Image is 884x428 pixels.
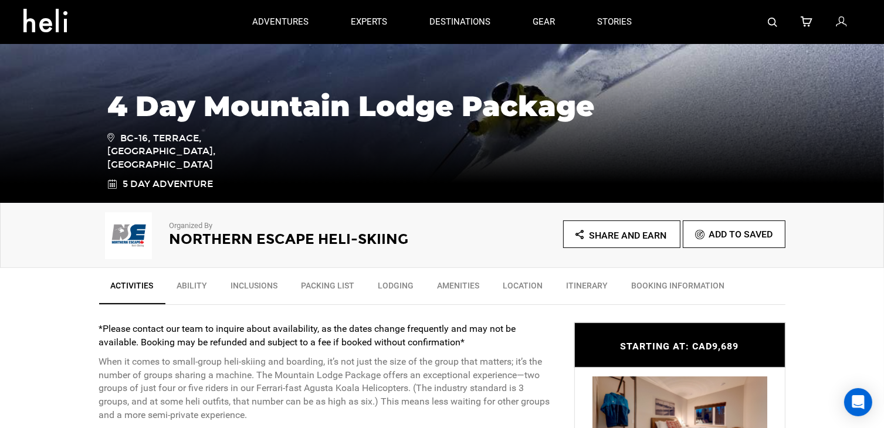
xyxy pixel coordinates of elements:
[492,274,555,303] a: Location
[219,274,290,303] a: Inclusions
[429,16,490,28] p: destinations
[108,90,777,122] h1: 4 Day Mountain Lodge Package
[426,274,492,303] a: Amenities
[108,131,275,172] span: BC-16, Terrace, [GEOGRAPHIC_DATA], [GEOGRAPHIC_DATA]
[99,323,516,348] strong: *Please contact our team to inquire about availability, as the dates change frequently and may no...
[768,18,777,27] img: search-bar-icon.svg
[621,341,739,352] span: STARTING AT: CAD9,689
[290,274,367,303] a: Packing List
[99,355,557,422] p: When it comes to small-group heli-skiing and boarding, it’s not just the size of the group that m...
[99,274,165,304] a: Activities
[620,274,737,303] a: BOOKING INFORMATION
[844,388,872,416] div: Open Intercom Messenger
[123,178,214,191] span: 5 Day Adventure
[589,230,666,241] span: Share and Earn
[709,229,773,240] span: Add To Saved
[367,274,426,303] a: Lodging
[252,16,309,28] p: adventures
[351,16,387,28] p: experts
[99,212,158,259] img: img_634049a79d2f80bb852de8805dc5f4d5.png
[165,274,219,303] a: Ability
[555,274,620,303] a: Itinerary
[170,220,410,232] p: Organized By
[170,232,410,247] h2: Northern Escape Heli-Skiing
